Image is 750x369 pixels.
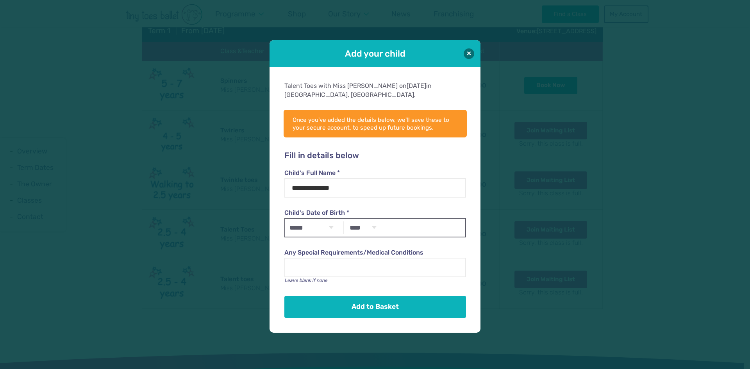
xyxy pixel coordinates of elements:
[284,248,466,257] label: Any Special Requirements/Medical Conditions
[284,169,466,177] label: Child's Full Name *
[293,116,458,132] p: Once you've added the details below, we'll save these to your secure account, to speed up future ...
[284,296,466,318] button: Add to Basket
[284,151,466,161] h2: Fill in details below
[284,209,466,217] label: Child's Date of Birth *
[284,277,466,284] p: Leave blank if none
[291,48,459,60] h1: Add your child
[407,82,426,89] span: [DATE]
[284,82,466,99] div: Talent Toes with Miss [PERSON_NAME] on in [GEOGRAPHIC_DATA], [GEOGRAPHIC_DATA].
